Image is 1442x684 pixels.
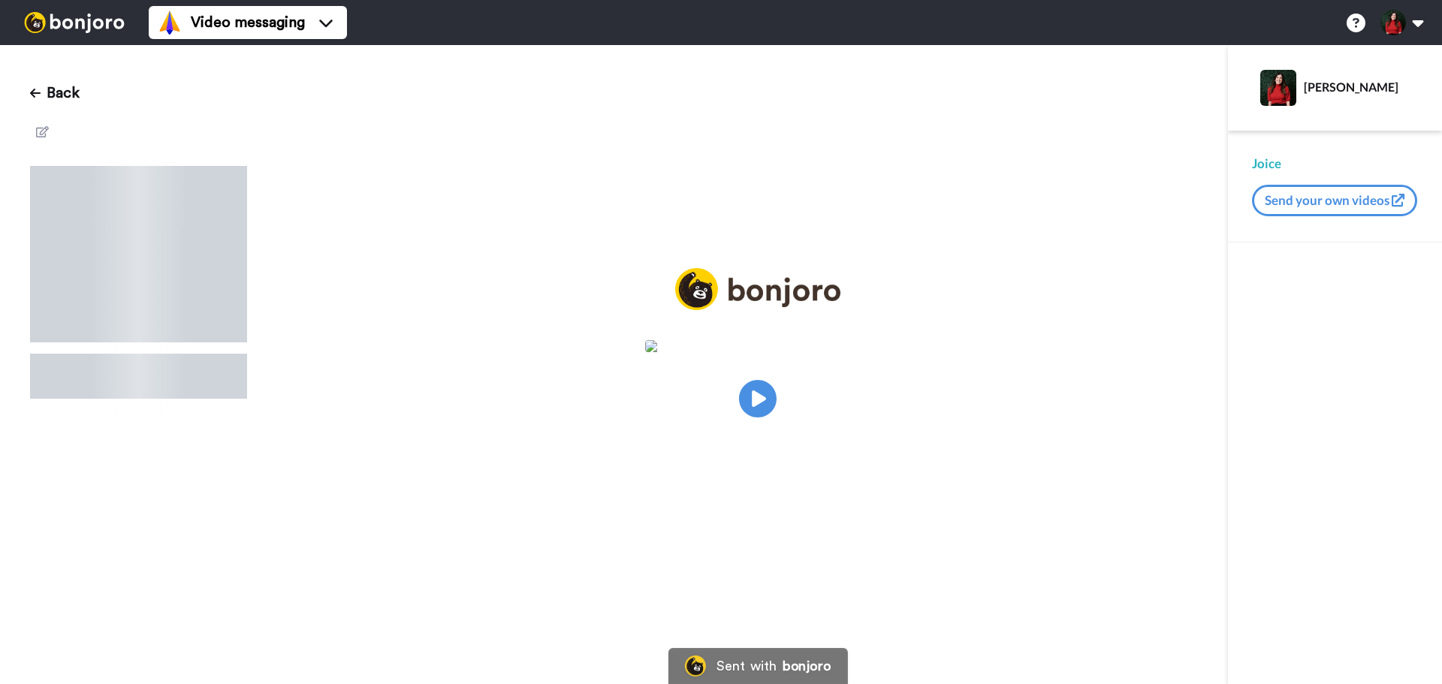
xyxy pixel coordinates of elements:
button: Send your own videos [1252,185,1417,216]
button: Back [30,75,80,111]
a: Bonjoro LogoSent withbonjoro [668,648,847,684]
span: Video messaging [191,12,305,33]
img: d6e975de-ed37-47db-8a4e-1e6c90ad8b54.jpg [645,340,870,352]
img: Profile Image [1260,70,1296,106]
div: [PERSON_NAME] [1304,80,1417,94]
img: Bonjoro Logo [685,655,706,676]
div: Sent with [716,659,777,673]
div: Joice [1252,155,1418,173]
img: bj-logo-header-white.svg [18,12,131,33]
img: logo_full.png [675,268,840,311]
img: vm-color.svg [158,11,182,35]
div: bonjoro [783,659,831,673]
